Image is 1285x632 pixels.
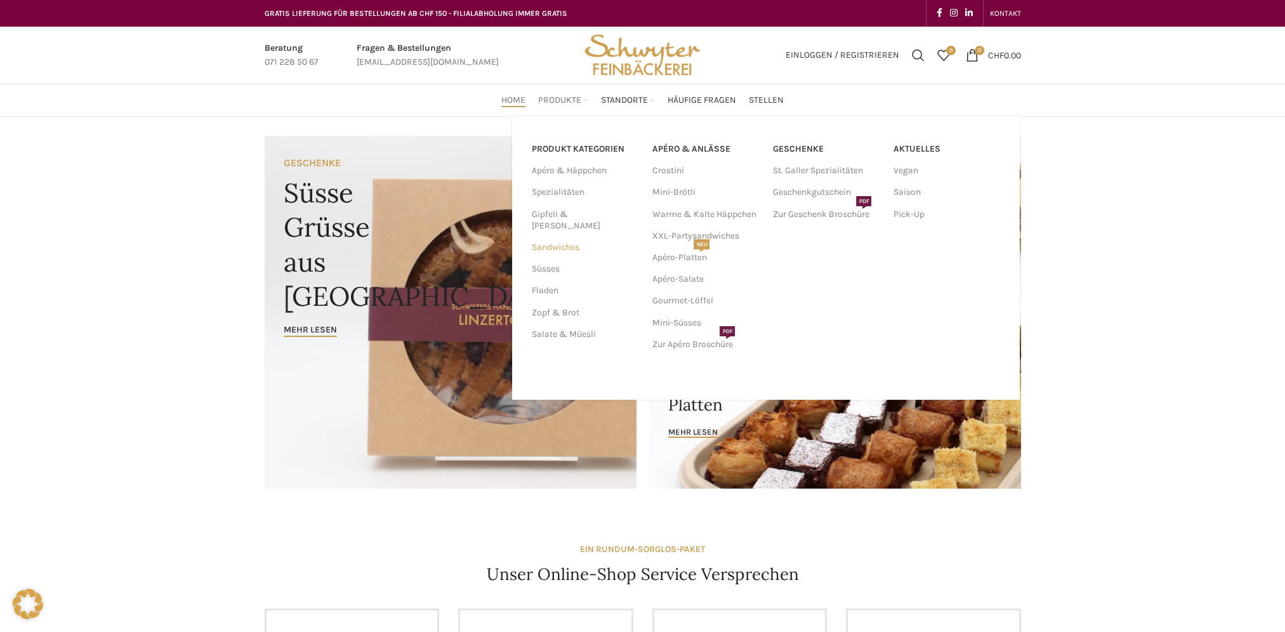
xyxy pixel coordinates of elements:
span: Home [501,95,525,107]
a: Apéro-Salate [652,268,760,290]
h4: Unser Online-Shop Service Versprechen [487,563,799,586]
a: Produkte [538,88,588,113]
span: Einloggen / Registrieren [786,51,899,60]
a: Gipfeli & [PERSON_NAME] [531,204,636,237]
div: Secondary navigation [984,1,1027,26]
a: XXL-Partysandwiches [652,225,760,247]
span: Standorte [601,95,648,107]
span: CHF [988,49,1004,60]
span: KONTAKT [990,9,1021,18]
a: Gourmet-Löffel [652,290,760,312]
a: Stellen [749,88,784,113]
a: Apéro-PlattenNEU [652,247,760,268]
a: Pick-Up [893,204,1001,225]
a: Einloggen / Registrieren [779,43,906,68]
a: Site logo [580,49,704,60]
span: GRATIS LIEFERUNG FÜR BESTELLUNGEN AB CHF 150 - FILIALABHOLUNG IMMER GRATIS [265,9,567,18]
a: KONTAKT [990,1,1021,26]
a: Zopf & Brot [531,302,636,324]
a: APÉRO & ANLÄSSE [652,138,760,160]
a: Instagram social link [946,4,961,22]
a: Häufige Fragen [668,88,736,113]
a: Mini-Brötli [652,181,760,203]
a: Crostini [652,160,760,181]
a: Suchen [906,43,931,68]
a: Vegan [893,160,1001,181]
span: Produkte [538,95,581,107]
a: 0 CHF0.00 [959,43,1027,68]
a: Home [501,88,525,113]
a: Zur Geschenk BroschürePDF [772,204,880,225]
a: Fladen [531,280,636,301]
a: Saison [893,181,1001,203]
a: Apéro & Häppchen [531,160,636,181]
a: Infobox link [265,41,319,70]
a: 0 [931,43,956,68]
a: Facebook social link [933,4,946,22]
img: Bäckerei Schwyter [580,27,704,84]
span: Häufige Fragen [668,95,736,107]
a: Infobox link [357,41,499,70]
a: Zur Apéro BroschürePDF [652,334,760,355]
a: Süsses [531,258,636,280]
a: St. Galler Spezialitäten [772,160,880,181]
strong: EIN RUNDUM-SORGLOS-PAKET [580,544,705,555]
a: Geschenke [772,138,880,160]
a: Warme & Kalte Häppchen [652,204,760,225]
a: Geschenkgutschein [772,181,880,203]
a: Spezialitäten [531,181,636,203]
span: PDF [720,326,735,336]
a: Standorte [601,88,655,113]
span: PDF [856,196,871,206]
span: 0 [975,46,984,55]
span: Stellen [749,95,784,107]
a: Banner link [265,136,636,489]
a: Sandwiches [531,237,636,258]
a: Banner link [649,312,1021,489]
a: PRODUKT KATEGORIEN [531,138,636,160]
span: NEU [694,239,709,249]
div: Main navigation [258,88,1027,113]
a: Linkedin social link [961,4,977,22]
a: Mini-Süsses [652,312,760,334]
a: Salate & Müesli [531,324,636,345]
div: Meine Wunschliste [931,43,956,68]
span: 0 [946,46,956,55]
bdi: 0.00 [988,49,1021,60]
a: Aktuelles [893,138,1001,160]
